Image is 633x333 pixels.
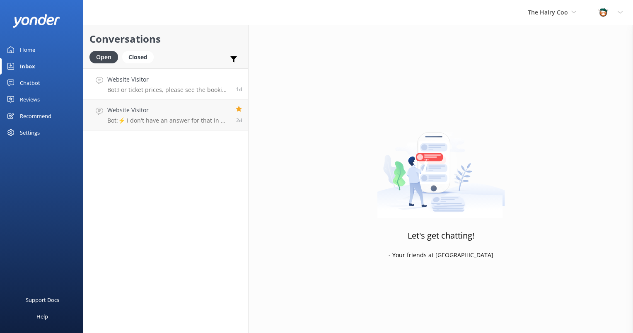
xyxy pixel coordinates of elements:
span: Sep 29 2025 05:03pm (UTC +01:00) Europe/Dublin [236,117,242,124]
span: The Hairy Coo [528,8,568,16]
div: Recommend [20,108,51,124]
div: Home [20,41,35,58]
div: Closed [122,51,154,63]
a: Open [89,52,122,61]
p: - Your friends at [GEOGRAPHIC_DATA] [389,251,493,260]
h2: Conversations [89,31,242,47]
div: Chatbot [20,75,40,91]
p: Bot: ⚡ I don't have an answer for that in my knowledge base. Please try and rephrase your questio... [107,117,230,124]
a: Website VisitorBot:⚡ I don't have an answer for that in my knowledge base. Please try and rephras... [83,99,248,130]
a: Closed [122,52,158,61]
h3: Let's get chatting! [408,229,474,242]
div: Support Docs [26,292,59,308]
h4: Website Visitor [107,106,230,115]
h4: Website Visitor [107,75,230,84]
p: Bot: For ticket prices, please see the booking page on the individual tour pages as prices vary t... [107,86,230,94]
div: Open [89,51,118,63]
span: Sep 30 2025 09:01pm (UTC +01:00) Europe/Dublin [236,86,242,93]
a: Website VisitorBot:For ticket prices, please see the booking page on the individual tour pages as... [83,68,248,99]
div: Reviews [20,91,40,108]
div: Settings [20,124,40,141]
div: Inbox [20,58,35,75]
div: Help [36,308,48,325]
img: artwork of a man stealing a conversation from at giant smartphone [377,115,505,218]
img: 457-1738239164.png [597,6,609,19]
img: yonder-white-logo.png [12,14,60,28]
